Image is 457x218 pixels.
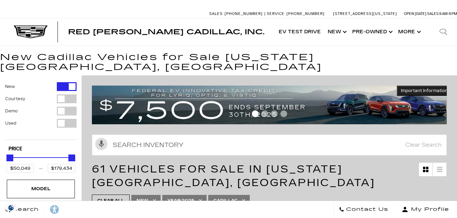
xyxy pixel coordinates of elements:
a: [STREET_ADDRESS][US_STATE] [333,12,397,16]
span: Red [PERSON_NAME] Cadillac, Inc. [68,28,264,36]
span: Go to slide 2 [261,110,268,117]
label: Courtesy [5,95,25,102]
img: Opt-Out Icon [3,204,19,211]
span: Contact Us [344,205,388,214]
span: Sales: [209,12,224,16]
span: Cadillac [213,197,238,205]
a: Service: [PHONE_NUMBER] [264,12,326,16]
button: Important Information [397,86,452,96]
div: Minimum Price [6,155,13,161]
h5: Price [9,146,73,152]
span: Clear All [97,197,124,205]
img: vrp-tax-ending-august-version [92,86,452,124]
div: Filter by Vehicle Type [5,82,77,140]
label: New [5,83,15,90]
div: Model [24,185,58,193]
button: More [395,18,423,46]
span: Go to slide 4 [280,110,287,117]
span: Search [11,205,39,214]
span: 61 Vehicles for Sale in [US_STATE][GEOGRAPHIC_DATA], [GEOGRAPHIC_DATA] [92,163,375,189]
div: Maximum Price [68,155,75,161]
span: [PHONE_NUMBER] [225,12,263,16]
span: [PHONE_NUMBER] [287,12,325,16]
svg: Click to toggle on voice search [95,138,108,150]
span: Year : [167,198,182,203]
label: Used [5,120,16,127]
input: Maximum [48,164,75,173]
a: Contact Us [333,201,394,218]
span: Open [DATE] [404,12,426,16]
div: ModelModel [7,180,75,198]
span: Go to slide 3 [271,110,278,117]
img: Cadillac Dark Logo with Cadillac White Text [14,25,48,38]
input: Minimum [6,164,34,173]
span: 2025 [167,197,194,205]
span: Sales: [427,12,439,16]
span: Service: [267,12,285,16]
a: EV Test Drive [275,18,324,46]
a: Pre-Owned [349,18,395,46]
span: New [136,197,148,205]
a: New [324,18,349,46]
a: Sales: [PHONE_NUMBER] [209,12,264,16]
label: Demo [5,108,18,114]
div: Price [6,152,75,173]
span: 9 AM-6 PM [439,12,457,16]
input: Search Inventory [92,134,447,156]
section: Click to Open Cookie Consent Modal [3,204,19,211]
span: Important Information [401,88,448,93]
a: Red [PERSON_NAME] Cadillac, Inc. [68,29,264,35]
span: My Profile [408,205,449,214]
span: Go to slide 1 [252,110,259,117]
button: Open user profile menu [394,201,457,218]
